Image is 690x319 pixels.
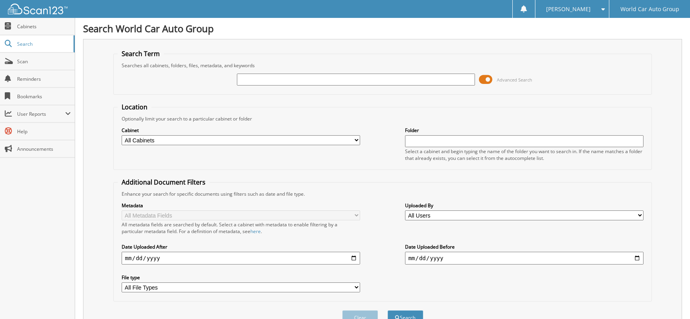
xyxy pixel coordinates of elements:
span: Announcements [17,146,71,152]
h1: Search World Car Auto Group [83,22,682,35]
div: Enhance your search for specific documents using filters such as date and file type. [118,191,647,197]
legend: Additional Document Filters [118,178,209,187]
span: Help [17,128,71,135]
legend: Location [118,103,151,111]
span: Bookmarks [17,93,71,100]
span: Scan [17,58,71,65]
div: All metadata fields are searched by default. Select a cabinet with metadata to enable filtering b... [122,221,360,235]
label: Date Uploaded Before [405,243,643,250]
label: Metadata [122,202,360,209]
label: Cabinet [122,127,360,134]
input: start [122,252,360,265]
span: Cabinets [17,23,71,30]
input: end [405,252,643,265]
div: Searches all cabinets, folders, files, metadata, and keywords [118,62,647,69]
label: File type [122,274,360,281]
label: Folder [405,127,643,134]
a: here [250,228,261,235]
span: Advanced Search [497,77,532,83]
legend: Search Term [118,49,164,58]
label: Uploaded By [405,202,643,209]
label: Date Uploaded After [122,243,360,250]
span: User Reports [17,111,65,117]
span: [PERSON_NAME] [546,7,591,12]
img: scan123-logo-white.svg [8,4,68,14]
span: Search [17,41,70,47]
div: Optionally limit your search to a particular cabinet or folder [118,115,647,122]
div: Select a cabinet and begin typing the name of the folder you want to search in. If the name match... [405,148,643,161]
span: World Car Auto Group [620,7,679,12]
span: Reminders [17,76,71,82]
